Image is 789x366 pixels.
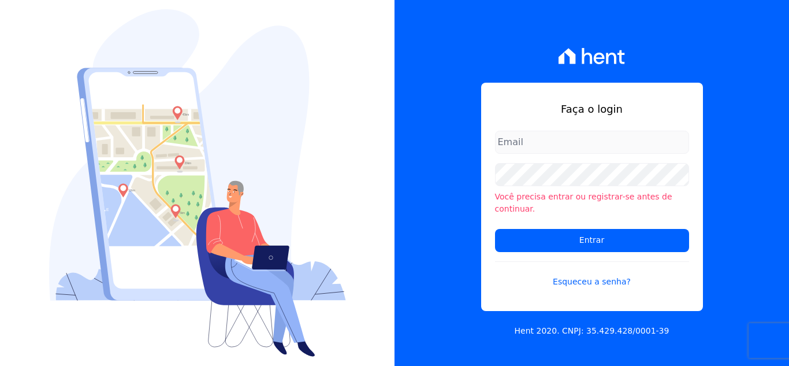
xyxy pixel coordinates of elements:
[495,101,689,117] h1: Faça o login
[495,131,689,154] input: Email
[495,191,689,215] li: Você precisa entrar ou registrar-se antes de continuar.
[515,325,669,337] p: Hent 2020. CNPJ: 35.429.428/0001-39
[495,229,689,252] input: Entrar
[49,9,346,357] img: Login
[495,261,689,288] a: Esqueceu a senha?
